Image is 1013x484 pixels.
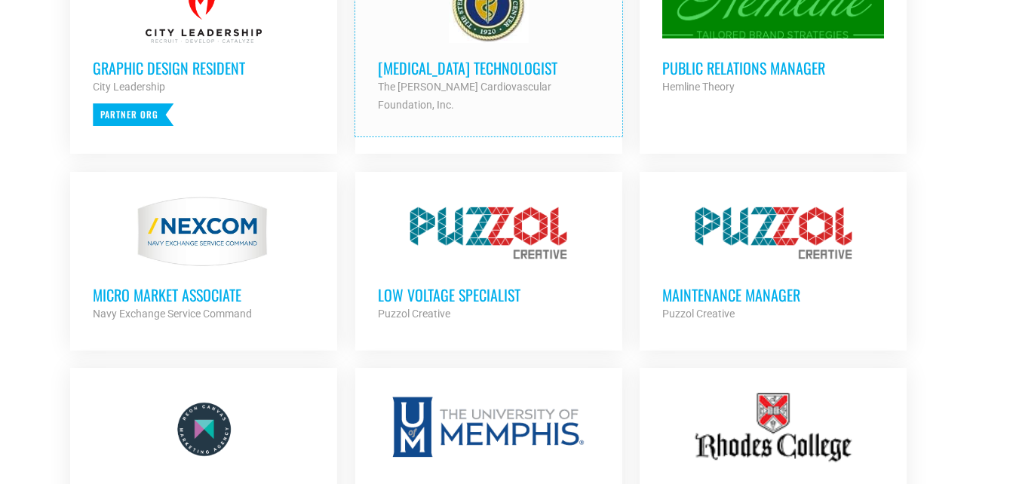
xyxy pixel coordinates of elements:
[93,103,173,126] p: Partner Org
[70,172,337,345] a: MICRO MARKET ASSOCIATE Navy Exchange Service Command
[640,172,907,345] a: Maintenance Manager Puzzol Creative
[662,308,735,320] strong: Puzzol Creative
[355,172,622,345] a: Low Voltage Specialist Puzzol Creative
[662,58,884,78] h3: Public Relations Manager
[93,285,315,305] h3: MICRO MARKET ASSOCIATE
[378,308,450,320] strong: Puzzol Creative
[93,308,252,320] strong: Navy Exchange Service Command
[93,81,165,93] strong: City Leadership
[378,58,600,78] h3: [MEDICAL_DATA] Technologist
[378,285,600,305] h3: Low Voltage Specialist
[662,285,884,305] h3: Maintenance Manager
[93,58,315,78] h3: Graphic Design Resident
[378,81,551,111] strong: The [PERSON_NAME] Cardiovascular Foundation, Inc.
[662,81,735,93] strong: Hemline Theory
